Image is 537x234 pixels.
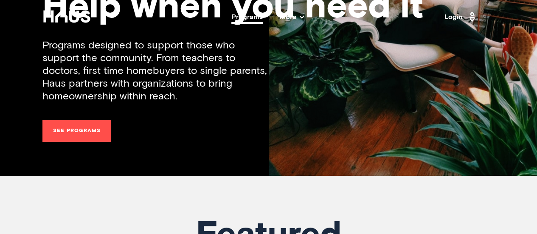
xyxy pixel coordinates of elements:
[42,39,269,103] div: Programs designed to support those who support the community. From teachers to doctors, first tim...
[280,14,304,20] span: More
[42,120,111,142] a: See programs
[231,14,263,20] a: Programs
[444,10,478,24] a: Login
